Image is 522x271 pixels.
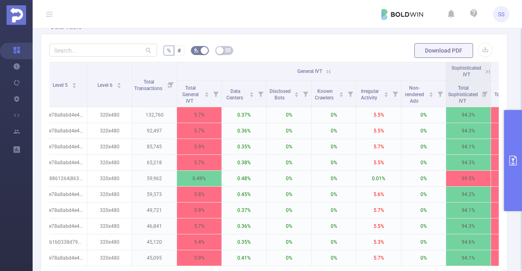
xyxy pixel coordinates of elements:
span: Level 6 [97,82,114,88]
p: 0% [401,250,446,266]
p: 0% [267,155,311,170]
p: 0.48% [222,171,266,186]
span: General IVT [297,68,322,74]
p: 0.36% [222,123,266,139]
p: 0% [312,155,356,170]
p: 94.6% [446,234,491,250]
p: 0.36% [222,218,266,234]
p: 320x480 [87,218,132,234]
p: ee78a8abd4e433ff50a292a1a9918a81|fyber|com.oakever.tiletrip [42,123,87,139]
span: Total General IVT [182,85,199,104]
div: Sort [294,91,299,96]
i: icon: caret-down [72,85,76,87]
i: Filter menu [210,81,221,107]
p: 0% [312,250,356,266]
i: Filter menu [300,81,311,107]
span: # [177,47,181,54]
i: icon: caret-up [429,91,434,93]
p: 0% [401,234,446,250]
p: 132,760 [132,107,177,123]
span: Disclosed Bots [270,88,291,101]
div: Sort [339,91,344,96]
p: 0.01% [356,171,401,186]
p: 320x480 [87,155,132,170]
p: 94.1% [446,250,491,266]
p: 0.35% [222,139,266,154]
p: 0% [267,234,311,250]
span: % [167,47,171,54]
p: 0.41% [222,250,266,266]
span: Total IVT [494,92,515,97]
i: Filter menu [389,81,401,107]
p: 5.7% [356,139,401,154]
p: 0.37% [222,203,266,218]
span: Data Centers [226,88,244,101]
div: Sort [117,82,122,86]
p: 320x480 [87,139,132,154]
p: ee78a8abd4e433ff50a292a1a9918a81|fyber|com.oakever.tiletrip [42,218,87,234]
i: Filter menu [165,62,177,107]
i: Filter menu [255,81,266,107]
i: icon: caret-down [250,94,254,96]
p: 0% [267,123,311,139]
p: 0% [267,250,311,266]
p: 5.7% [177,107,221,123]
p: 5.7% [177,123,221,139]
p: 320x480 [87,234,132,250]
span: Non-rendered Ads [405,85,424,104]
p: 5.5% [356,107,401,123]
i: icon: table [226,48,230,53]
p: 46,841 [132,218,177,234]
p: 5.5% [356,218,401,234]
p: 0% [401,139,446,154]
i: icon: caret-up [205,91,209,93]
div: Sort [72,82,77,86]
span: Irregular Activity [361,88,379,101]
p: 0% [267,203,311,218]
p: 5.7% [177,155,221,170]
p: 5.7% [177,218,221,234]
p: 320x480 [87,171,132,186]
p: 94.3% [446,155,491,170]
i: icon: caret-down [384,94,389,96]
span: Level 5 [53,82,69,88]
p: 5.9% [177,139,221,154]
p: 0% [401,123,446,139]
p: 99.5% [446,171,491,186]
p: 5.3% [356,234,401,250]
p: 5b1b0338d79c88cc821ea6de4123b3be|fyber|com.oakever.tiletrip [42,234,87,250]
button: Download PDF [414,43,473,58]
p: 0% [267,107,311,123]
p: ee78a8abd4e433ff50a292a1a9918a81|fyber|com.oakever.tiletrip [42,139,87,154]
i: icon: caret-down [429,94,434,96]
p: 320x480 [87,250,132,266]
i: Filter menu [479,81,491,107]
p: 0% [267,171,311,186]
span: Total Transactions [134,79,164,91]
i: icon: caret-up [384,91,389,93]
p: 45,095 [132,250,177,266]
p: ee78a8abd4e433ff50a292a1a9918a81|fyber|com.oakever.tiletrip [42,187,87,202]
p: 0% [312,123,356,139]
p: 320x480 [87,123,132,139]
i: icon: caret-down [294,94,299,96]
p: 320x480 [87,107,132,123]
p: 94.1% [446,139,491,154]
p: 5.4% [177,234,221,250]
i: icon: caret-down [205,94,209,96]
p: 85,745 [132,139,177,154]
p: 320x480 [87,187,132,202]
p: 5.7% [356,250,401,266]
span: Known Crawlers [315,88,335,101]
p: 0.38% [222,155,266,170]
p: 0% [312,171,356,186]
p: 94.3% [446,107,491,123]
p: 0% [401,155,446,170]
p: ee78a8abd4e433ff50a292a1a9918a81|fyber|com.oakever.tiletrip [42,155,87,170]
p: ee78a8abd4e433ff50a292a1a9918a81|fyber|com.oakever.tiletrip [42,250,87,266]
p: 0% [312,107,356,123]
p: 49,721 [132,203,177,218]
p: 0% [401,218,446,234]
p: 0.49% [177,171,221,186]
p: 0% [267,218,311,234]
